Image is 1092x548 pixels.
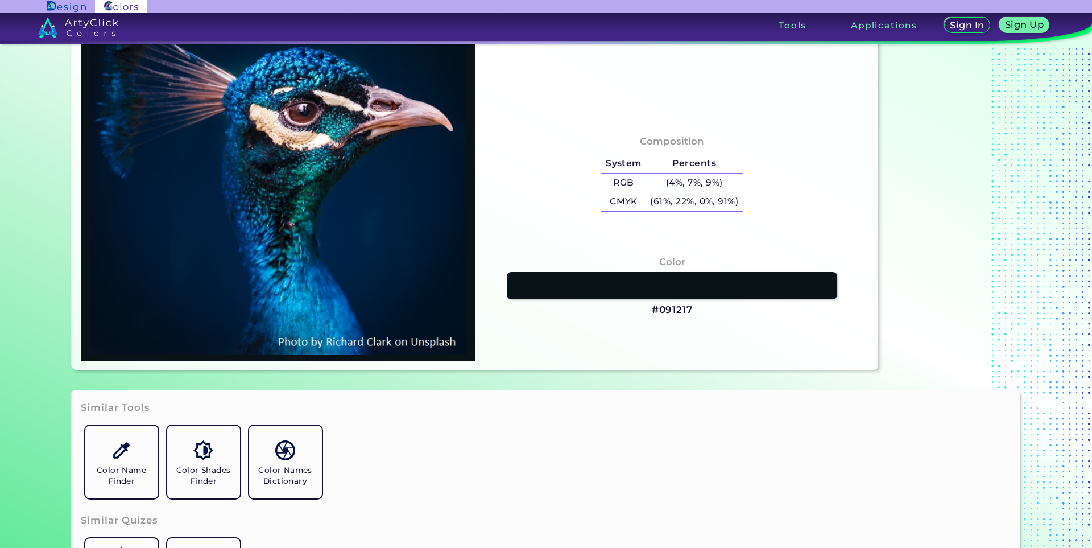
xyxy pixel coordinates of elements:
h5: Percents [646,154,743,173]
h5: Color Name Finder [90,465,154,487]
h3: Similar Tools [81,401,150,415]
a: Sign Up [1000,18,1048,33]
h5: CMYK [601,192,646,211]
a: Color Names Dictionary [245,421,326,503]
h5: Sign Up [1006,20,1043,30]
h3: Applications [851,21,917,30]
h3: #091217 [652,303,693,317]
h4: Composition [640,133,704,150]
a: Sign In [945,18,989,33]
a: Color Shades Finder [163,421,245,503]
h5: Sign In [950,21,983,30]
h3: Similar Quizes [81,514,158,528]
h5: (4%, 7%, 9%) [646,174,743,192]
h3: Tools [779,21,806,30]
img: ArtyClick Design logo [47,1,85,12]
img: logo_artyclick_colors_white.svg [38,17,118,38]
img: icon_color_names_dictionary.svg [275,440,295,460]
h5: (61%, 22%, 0%, 91%) [646,192,743,211]
img: icon_color_shades.svg [193,440,213,460]
h4: Color [659,254,685,270]
h5: System [601,154,646,173]
a: Color Name Finder [81,421,163,503]
img: icon_color_name_finder.svg [111,440,131,460]
h5: Color Shades Finder [172,465,235,487]
h5: RGB [601,174,646,192]
h5: Color Names Dictionary [254,465,317,487]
